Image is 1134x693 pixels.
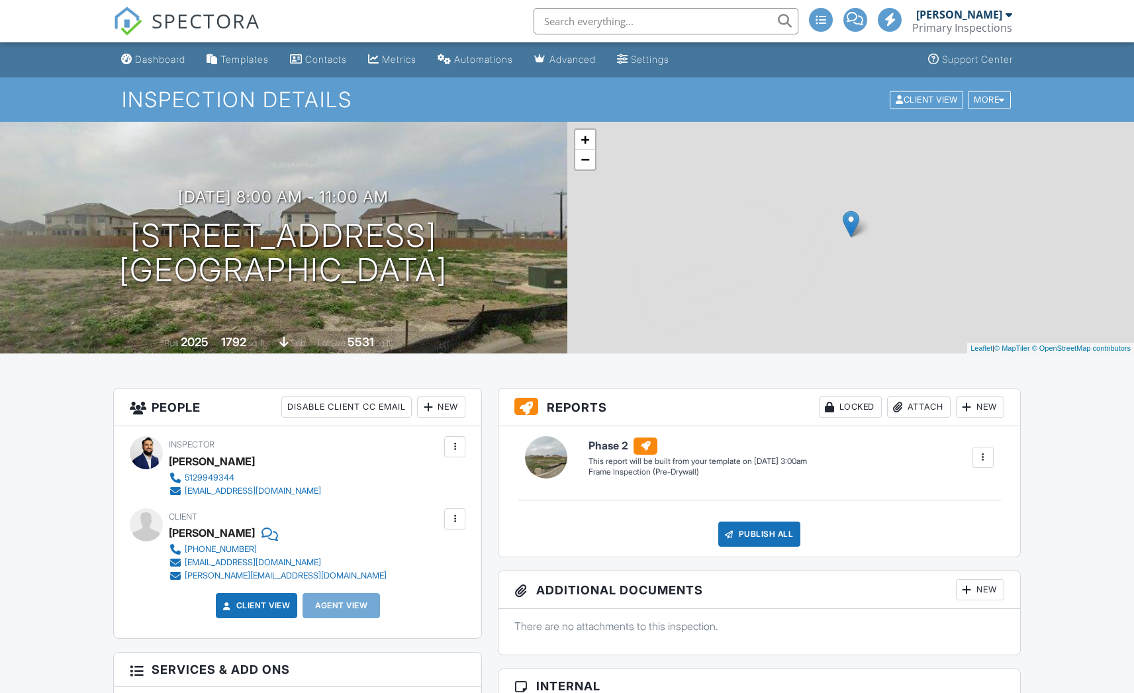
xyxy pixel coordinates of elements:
[185,544,257,555] div: [PHONE_NUMBER]
[819,396,882,418] div: Locked
[318,338,346,348] span: Lot Size
[348,335,374,349] div: 5531
[119,218,448,289] h1: [STREET_ADDRESS] [GEOGRAPHIC_DATA]
[169,523,255,543] div: [PERSON_NAME]
[376,338,393,348] span: sq.ft.
[169,439,214,449] span: Inspector
[248,338,267,348] span: sq. ft.
[718,522,801,547] div: Publish All
[178,188,389,206] h3: [DATE] 8:00 am - 11:00 am
[169,451,255,471] div: [PERSON_NAME]
[968,91,1011,109] div: More
[164,338,179,348] span: Built
[181,335,209,349] div: 2025
[514,619,1004,633] p: There are no attachments to this inspection.
[281,396,412,418] div: Disable Client CC Email
[612,48,675,72] a: Settings
[114,389,481,426] h3: People
[220,54,269,65] div: Templates
[887,396,951,418] div: Attach
[221,335,246,349] div: 1792
[185,571,387,581] div: [PERSON_NAME][EMAIL_ADDRESS][DOMAIN_NAME]
[942,54,1013,65] div: Support Center
[220,599,291,612] a: Client View
[291,338,305,348] span: slab
[454,54,513,65] div: Automations
[185,486,321,496] div: [EMAIL_ADDRESS][DOMAIN_NAME]
[201,48,274,72] a: Templates
[305,54,347,65] div: Contacts
[589,456,807,467] div: This report will be built from your template on [DATE] 3:00am
[575,130,595,150] a: Zoom in
[534,8,798,34] input: Search everything...
[890,91,963,109] div: Client View
[1032,344,1131,352] a: © OpenStreetMap contributors
[169,512,197,522] span: Client
[589,467,807,478] div: Frame Inspection (Pre-Drywall)
[382,54,416,65] div: Metrics
[967,343,1134,354] div: |
[432,48,518,72] a: Automations (Advanced)
[113,7,142,36] img: The Best Home Inspection Software - Spectora
[113,18,260,46] a: SPECTORA
[994,344,1030,352] a: © MapTiler
[529,48,601,72] a: Advanced
[912,21,1012,34] div: Primary Inspections
[285,48,352,72] a: Contacts
[169,556,387,569] a: [EMAIL_ADDRESS][DOMAIN_NAME]
[169,569,387,582] a: [PERSON_NAME][EMAIL_ADDRESS][DOMAIN_NAME]
[956,396,1004,418] div: New
[631,54,669,65] div: Settings
[575,150,595,169] a: Zoom out
[417,396,465,418] div: New
[970,344,992,352] a: Leaflet
[116,48,191,72] a: Dashboard
[498,571,1019,609] h3: Additional Documents
[498,389,1019,426] h3: Reports
[135,54,185,65] div: Dashboard
[923,48,1018,72] a: Support Center
[549,54,596,65] div: Advanced
[363,48,422,72] a: Metrics
[916,8,1002,21] div: [PERSON_NAME]
[122,88,1012,111] h1: Inspection Details
[956,579,1004,600] div: New
[169,485,321,498] a: [EMAIL_ADDRESS][DOMAIN_NAME]
[169,543,387,556] a: [PHONE_NUMBER]
[114,653,481,687] h3: Services & Add ons
[169,471,321,485] a: 5129949344
[888,94,967,104] a: Client View
[152,7,260,34] span: SPECTORA
[185,557,321,568] div: [EMAIL_ADDRESS][DOMAIN_NAME]
[589,438,807,455] h6: Phase 2
[185,473,234,483] div: 5129949344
